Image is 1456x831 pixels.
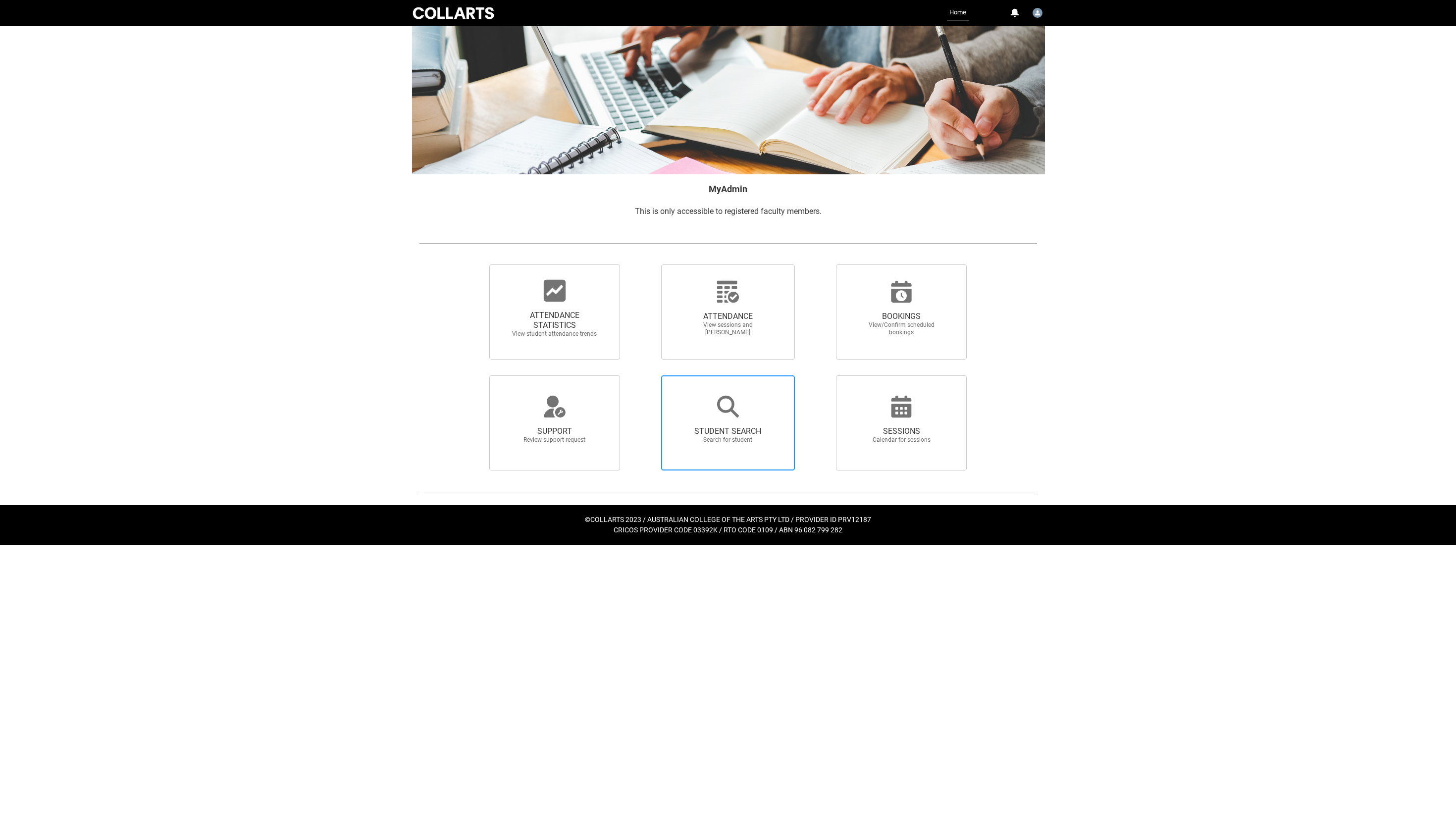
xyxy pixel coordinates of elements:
[684,321,772,336] span: View sessions and [PERSON_NAME]
[858,436,945,444] span: Calendar for sessions
[511,330,598,338] span: View student attendance trends
[1033,8,1042,18] img: Tamara.Leacock
[858,426,945,436] span: SESSIONS
[511,311,598,330] span: ATTENDANCE STATISTICS
[858,321,945,336] span: View/Confirm scheduled bookings
[684,426,772,436] span: STUDENT SEARCH
[419,182,1037,196] h2: MyAdmin
[511,426,598,436] span: SUPPORT
[858,312,945,321] span: BOOKINGS
[635,207,822,216] span: This is only accessible to registered faculty members.
[947,5,969,21] a: Home
[419,238,1037,249] img: REDU_GREY_LINE
[684,312,772,321] span: ATTENDANCE
[419,486,1037,497] img: REDU_GREY_LINE
[684,436,772,444] span: Search for student
[1030,4,1045,20] button: User Profile Tamara.Leacock
[511,436,598,444] span: Review support request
